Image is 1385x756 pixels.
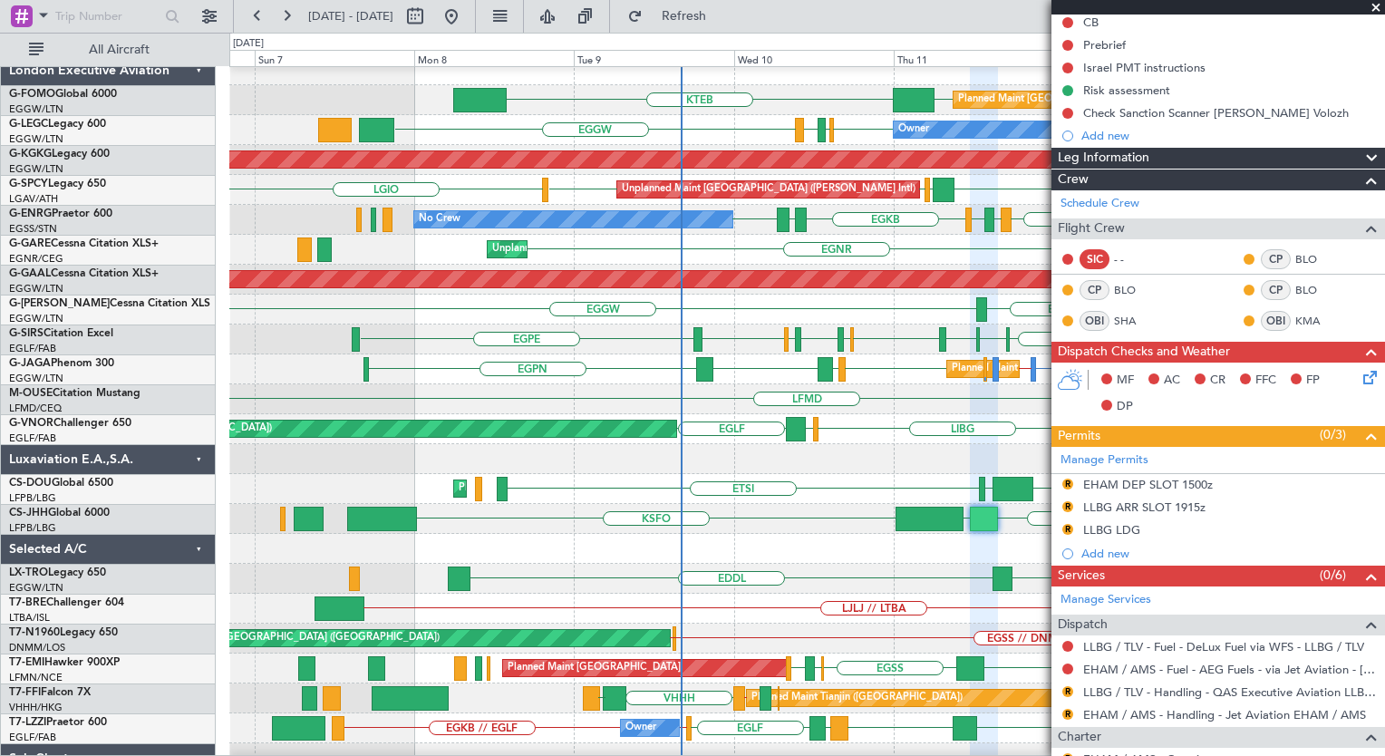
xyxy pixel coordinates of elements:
div: OBI [1080,311,1109,331]
a: G-KGKGLegacy 600 [9,149,110,160]
a: G-VNORChallenger 650 [9,418,131,429]
span: G-GARE [9,238,51,249]
a: EGNR/CEG [9,252,63,266]
a: CS-DOUGlobal 6500 [9,478,113,489]
a: T7-EMIHawker 900XP [9,657,120,668]
div: Planned Maint Tianjin ([GEOGRAPHIC_DATA]) [751,684,963,712]
a: EGGW/LTN [9,132,63,146]
span: G-SIRS [9,328,44,339]
a: EGGW/LTN [9,162,63,176]
span: G-KGKG [9,149,52,160]
span: Refresh [646,10,722,23]
span: T7-LZZI [9,717,46,728]
span: DP [1117,398,1133,416]
button: R [1062,709,1073,720]
a: LLBG / TLV - Handling - QAS Executive Aviation LLBG / TLV [1083,684,1376,700]
span: G-JAGA [9,358,51,369]
a: G-JAGAPhenom 300 [9,358,114,369]
button: R [1062,501,1073,512]
div: Planned Maint [GEOGRAPHIC_DATA] ([GEOGRAPHIC_DATA]) [958,86,1244,113]
span: G-ENRG [9,208,52,219]
a: G-ENRGPraetor 600 [9,208,112,219]
span: Dispatch [1058,615,1108,635]
a: DNMM/LOS [9,641,65,654]
span: G-LEGC [9,119,48,130]
a: T7-N1960Legacy 650 [9,627,118,638]
span: (0/6) [1320,566,1346,585]
span: (0/3) [1320,425,1346,444]
a: Schedule Crew [1061,195,1139,213]
div: Unplanned Maint [PERSON_NAME] [492,236,656,263]
a: BLO [1295,251,1336,267]
span: CS-JHH [9,508,48,519]
a: EGGW/LTN [9,581,63,595]
div: EHAM DEP SLOT 1500z [1083,477,1213,492]
span: T7-EMI [9,657,44,668]
a: LTBA/ISL [9,611,50,625]
button: R [1062,524,1073,535]
span: T7-FFI [9,687,41,698]
button: Refresh [619,2,728,31]
a: LGAV/ATH [9,192,58,206]
a: EGGW/LTN [9,312,63,325]
button: All Aircraft [20,35,197,64]
div: Mon 8 [414,50,574,66]
div: Israel PMT instructions [1083,60,1206,75]
span: G-[PERSON_NAME] [9,298,110,309]
a: LLBG / TLV - Fuel - DeLux Fuel via WFS - LLBG / TLV [1083,639,1364,654]
a: CS-JHHGlobal 6000 [9,508,110,519]
div: CB [1083,15,1099,30]
div: SIC [1080,249,1109,269]
a: G-SPCYLegacy 650 [9,179,106,189]
a: M-OUSECitation Mustang [9,388,140,399]
span: All Aircraft [47,44,191,56]
span: G-FOMO [9,89,55,100]
a: EGLF/FAB [9,342,56,355]
div: Thu 11 [894,50,1053,66]
a: Manage Permits [1061,451,1148,470]
span: G-GAAL [9,268,51,279]
span: Flight Crew [1058,218,1125,239]
span: Charter [1058,727,1101,748]
span: AC [1164,372,1180,390]
span: Dispatch Checks and Weather [1058,342,1230,363]
input: Trip Number [55,3,160,30]
a: G-FOMOGlobal 6000 [9,89,117,100]
a: LFPB/LBG [9,491,56,505]
div: Unplanned Maint [GEOGRAPHIC_DATA] ([PERSON_NAME] Intl) [622,176,915,203]
a: VHHH/HKG [9,701,63,714]
a: G-GARECessna Citation XLS+ [9,238,159,249]
div: CP [1080,280,1109,300]
span: Permits [1058,426,1100,447]
a: EGGW/LTN [9,372,63,385]
button: R [1062,686,1073,697]
a: G-[PERSON_NAME]Cessna Citation XLS [9,298,210,309]
div: CP [1261,280,1291,300]
div: OBI [1261,311,1291,331]
span: Leg Information [1058,148,1149,169]
a: G-GAALCessna Citation XLS+ [9,268,159,279]
span: LX-TRO [9,567,48,578]
div: Risk assessment [1083,82,1170,98]
div: Sun 7 [255,50,414,66]
a: LFMN/NCE [9,671,63,684]
button: R [1062,479,1073,489]
a: G-SIRSCitation Excel [9,328,113,339]
span: FP [1306,372,1320,390]
a: T7-FFIFalcon 7X [9,687,91,698]
div: Wed 10 [734,50,894,66]
a: BLO [1295,282,1336,298]
a: EGGW/LTN [9,102,63,116]
a: EHAM / AMS - Fuel - AEG Fuels - via Jet Aviation - [GEOGRAPHIC_DATA] / AMS [1083,662,1376,677]
a: LFMD/CEQ [9,402,62,415]
a: Manage Services [1061,591,1151,609]
div: Owner [898,116,929,143]
div: CP [1261,249,1291,269]
div: LLBG LDG [1083,522,1140,538]
div: Check Sanction Scanner [PERSON_NAME] Volozh [1083,105,1349,121]
span: T7-N1960 [9,627,60,638]
a: EGGW/LTN [9,282,63,296]
a: G-LEGCLegacy 600 [9,119,106,130]
span: Crew [1058,170,1089,190]
div: Add new [1081,128,1376,143]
